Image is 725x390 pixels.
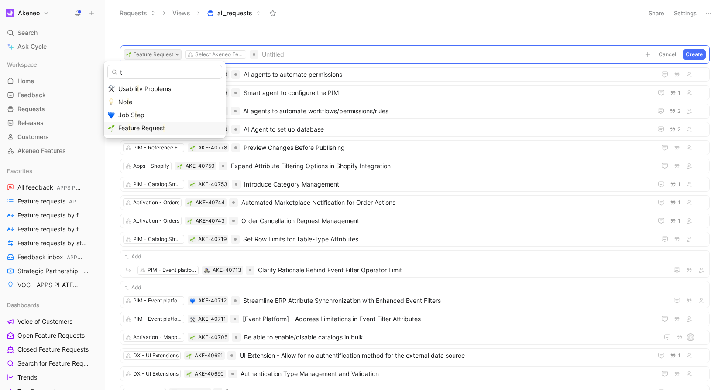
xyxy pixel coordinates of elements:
mark: t [128,124,131,132]
img: 💡 [108,98,115,105]
span: y Problems [139,85,171,92]
span: Usabili [118,85,137,92]
span: Fea [118,124,128,132]
span: e [129,98,132,105]
mark: t [137,85,139,92]
img: 🌱 [108,125,115,132]
span: ep [137,111,144,119]
input: Search... [107,65,222,79]
img: 🛠️ [108,85,115,92]
mark: t [127,98,129,105]
span: ure Reques [131,124,163,132]
mark: t [135,111,137,119]
span: Job S [118,111,135,119]
span: No [118,98,127,105]
img: 💙 [108,112,115,119]
mark: t [163,124,165,132]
